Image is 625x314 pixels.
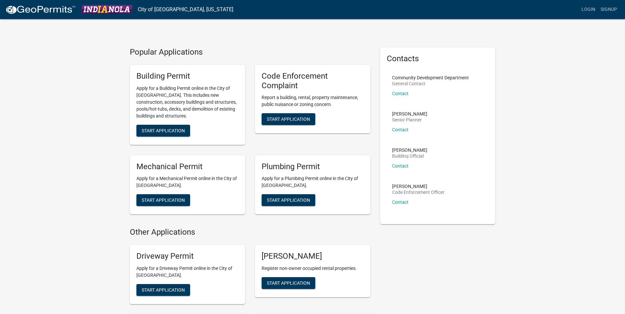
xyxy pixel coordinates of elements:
h4: Popular Applications [130,47,370,57]
img: City of Indianola, Iowa [81,5,132,14]
p: [PERSON_NAME] [392,184,444,189]
p: Apply for a Building Permit online in the City of [GEOGRAPHIC_DATA]. This includes new constructi... [136,85,239,119]
p: [PERSON_NAME] [392,148,427,152]
button: Start Application [136,194,190,206]
h5: Contacts [387,54,489,64]
p: Apply for a Plumbing Permit online in the City of [GEOGRAPHIC_DATA]. [262,175,364,189]
button: Start Application [136,125,190,137]
a: Contact [392,199,409,205]
p: Building Official [392,154,427,158]
a: Login [579,3,598,16]
span: Start Application [267,117,310,122]
h5: Driveway Permit [136,251,239,261]
p: Register non-owner occupied rental properties. [262,265,364,272]
a: Contact [392,91,409,96]
a: Contact [392,163,409,169]
a: Contact [392,127,409,132]
a: Signup [598,3,620,16]
span: Start Application [142,287,185,292]
h5: Mechanical Permit [136,162,239,171]
button: Start Application [136,284,190,296]
button: Start Application [262,277,315,289]
p: Community Development Department [392,75,469,80]
p: Apply for a Driveway Permit online in the City of [GEOGRAPHIC_DATA]. [136,265,239,279]
p: Code Enforcement Officer [392,190,444,195]
h5: Building Permit [136,71,239,81]
span: Start Application [142,128,185,133]
span: Start Application [142,197,185,203]
p: [PERSON_NAME] [392,112,427,116]
p: Apply for a Mechanical Permit online in the City of [GEOGRAPHIC_DATA]. [136,175,239,189]
p: Report a building, rental, property maintenance, public nuisance or zoning concern. [262,94,364,108]
p: Senior Planner [392,118,427,122]
button: Start Application [262,113,315,125]
span: Start Application [267,280,310,285]
p: General Contact [392,81,469,86]
a: City of [GEOGRAPHIC_DATA], [US_STATE] [138,4,233,15]
h5: Code Enforcement Complaint [262,71,364,91]
h5: [PERSON_NAME] [262,251,364,261]
span: Start Application [267,197,310,203]
h5: Plumbing Permit [262,162,364,171]
h4: Other Applications [130,227,370,237]
button: Start Application [262,194,315,206]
